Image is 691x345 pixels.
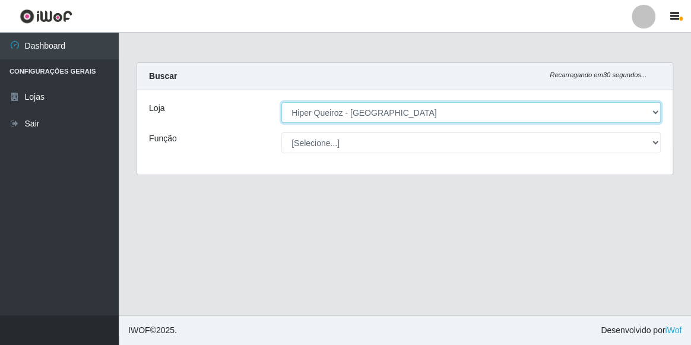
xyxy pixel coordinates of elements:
span: Desenvolvido por [601,324,682,337]
label: Loja [149,102,164,115]
i: Recarregando em 30 segundos... [550,71,646,78]
a: iWof [665,325,682,335]
span: © 2025 . [128,324,177,337]
span: IWOF [128,325,150,335]
img: CoreUI Logo [20,9,72,24]
label: Função [149,132,177,145]
strong: Buscar [149,71,177,81]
